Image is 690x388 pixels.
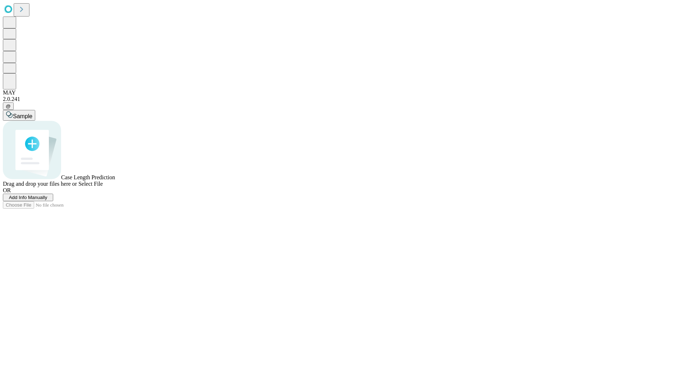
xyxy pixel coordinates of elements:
div: 2.0.241 [3,96,687,102]
button: Add Info Manually [3,194,53,201]
button: Sample [3,110,35,121]
span: Case Length Prediction [61,174,115,180]
span: OR [3,187,11,193]
span: Select File [78,181,103,187]
button: @ [3,102,14,110]
span: @ [6,103,11,109]
span: Drag and drop your files here or [3,181,77,187]
div: MAY [3,89,687,96]
span: Add Info Manually [9,195,47,200]
span: Sample [13,113,32,119]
